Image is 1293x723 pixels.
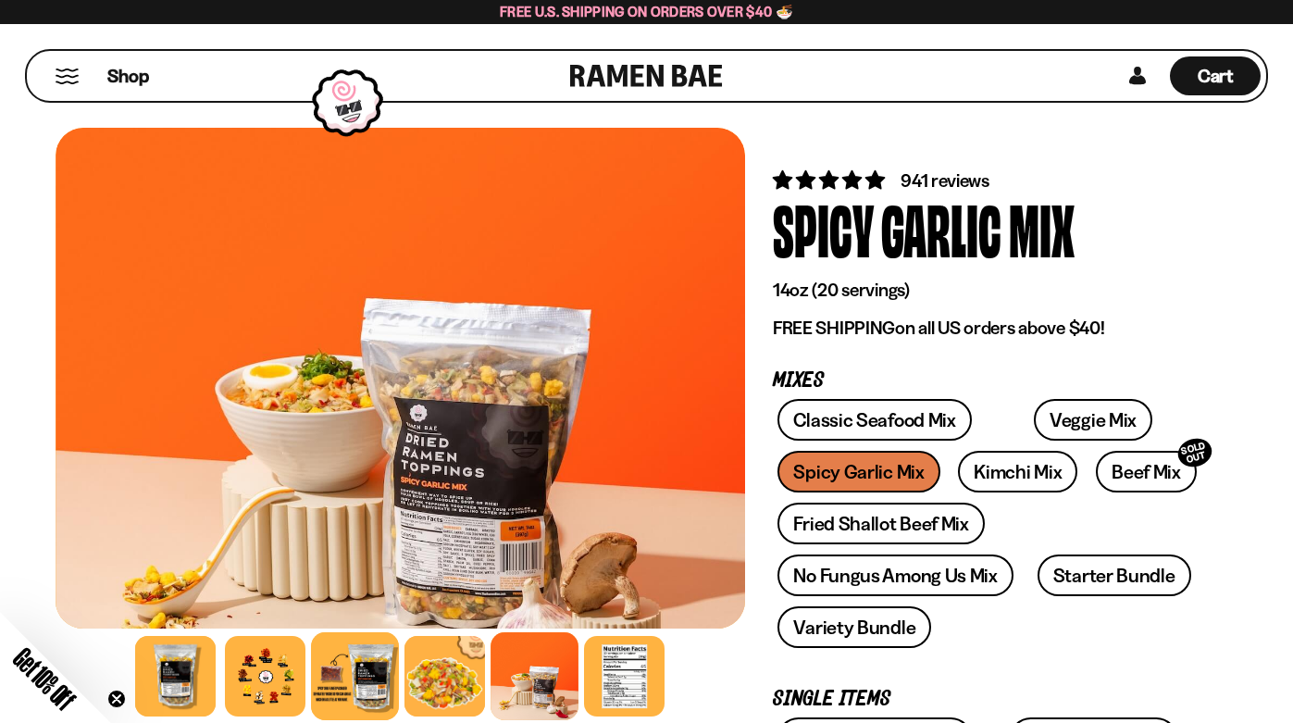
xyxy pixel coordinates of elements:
a: Kimchi Mix [958,451,1077,492]
p: 14oz (20 servings) [773,279,1210,302]
a: No Fungus Among Us Mix [777,555,1013,596]
span: Cart [1198,65,1234,87]
span: Free U.S. Shipping on Orders over $40 🍜 [500,3,793,20]
span: 4.75 stars [773,168,889,192]
button: Mobile Menu Trigger [55,69,80,84]
strong: FREE SHIPPING [773,317,895,339]
div: Mix [1009,193,1075,263]
p: Mixes [773,372,1210,390]
a: Variety Bundle [777,606,931,648]
span: Shop [107,64,149,89]
div: Garlic [881,193,1001,263]
span: 941 reviews [901,169,989,192]
div: SOLD OUT [1175,435,1215,471]
a: Shop [107,56,149,95]
p: on all US orders above $40! [773,317,1210,340]
div: Spicy [773,193,874,263]
a: Cart [1170,51,1261,101]
a: Starter Bundle [1038,555,1191,596]
button: Close teaser [107,690,126,708]
a: Veggie Mix [1034,399,1152,441]
a: Classic Seafood Mix [777,399,971,441]
span: Get 10% Off [8,642,81,715]
a: Beef MixSOLD OUT [1096,451,1197,492]
a: Fried Shallot Beef Mix [777,503,984,544]
p: Single Items [773,691,1210,708]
